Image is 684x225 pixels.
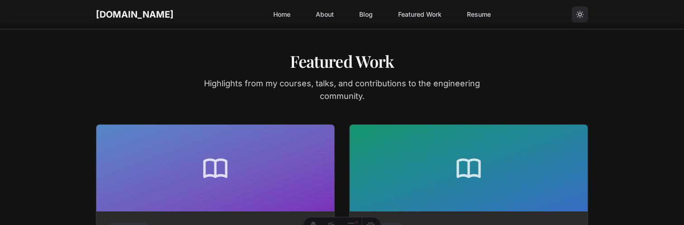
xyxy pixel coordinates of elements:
[572,6,588,23] button: Toggle theme
[96,9,174,20] a: [DOMAIN_NAME]
[268,6,296,23] a: Home
[96,52,588,70] h3: Featured Work
[190,77,494,103] p: Highlights from my courses, talks, and contributions to the engineering community.
[461,6,496,23] a: Resume
[310,6,339,23] a: About
[393,6,447,23] a: Featured Work
[354,6,378,23] a: Blog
